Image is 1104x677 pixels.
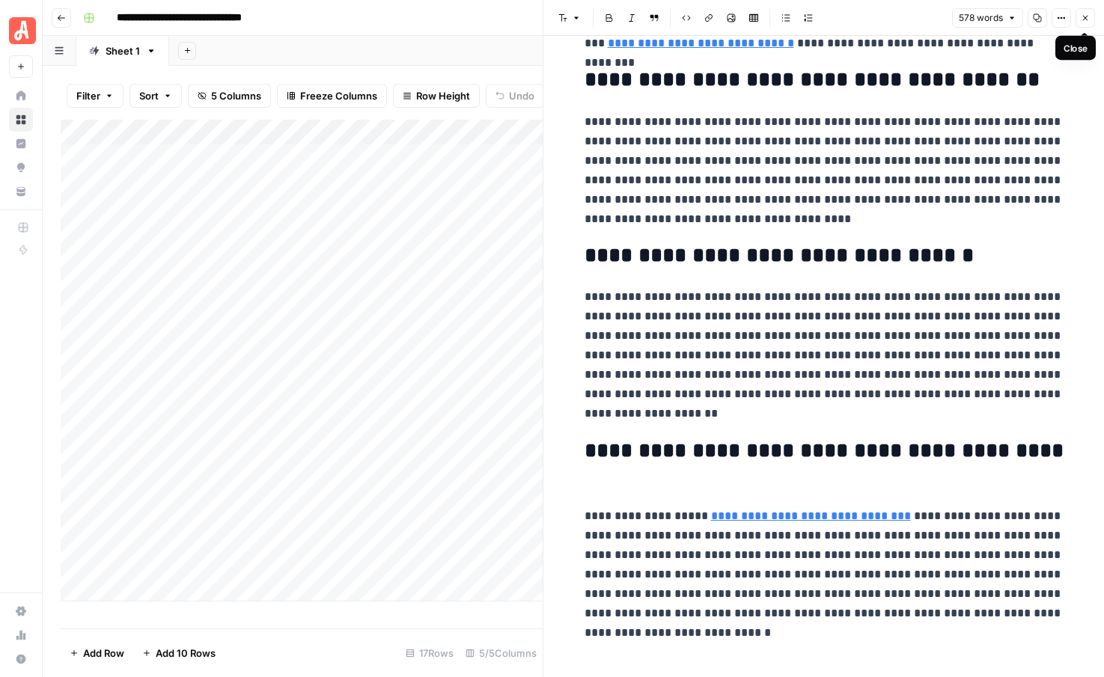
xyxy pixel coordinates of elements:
button: Row Height [393,84,480,108]
div: 5/5 Columns [460,641,543,665]
button: Freeze Columns [277,84,387,108]
a: Usage [9,623,33,647]
button: 578 words [952,8,1023,28]
a: Opportunities [9,156,33,180]
span: Row Height [416,88,470,103]
button: Add Row [61,641,133,665]
div: Sheet 1 [106,43,140,58]
button: Add 10 Rows [133,641,225,665]
a: Browse [9,108,33,132]
span: Undo [509,88,534,103]
button: Sort [129,84,182,108]
div: Close [1064,41,1088,55]
button: Undo [486,84,544,108]
span: Filter [76,88,100,103]
div: 17 Rows [400,641,460,665]
span: 578 words [959,11,1003,25]
img: Angi Logo [9,17,36,44]
span: Add Row [83,646,124,661]
button: Help + Support [9,647,33,671]
span: Add 10 Rows [156,646,216,661]
button: Filter [67,84,123,108]
a: Your Data [9,180,33,203]
span: Sort [139,88,159,103]
span: Freeze Columns [300,88,377,103]
a: Insights [9,132,33,156]
a: Home [9,84,33,108]
button: 5 Columns [188,84,271,108]
button: Workspace: Angi [9,12,33,49]
span: 5 Columns [211,88,261,103]
a: Sheet 1 [76,36,169,66]
a: Settings [9,599,33,623]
